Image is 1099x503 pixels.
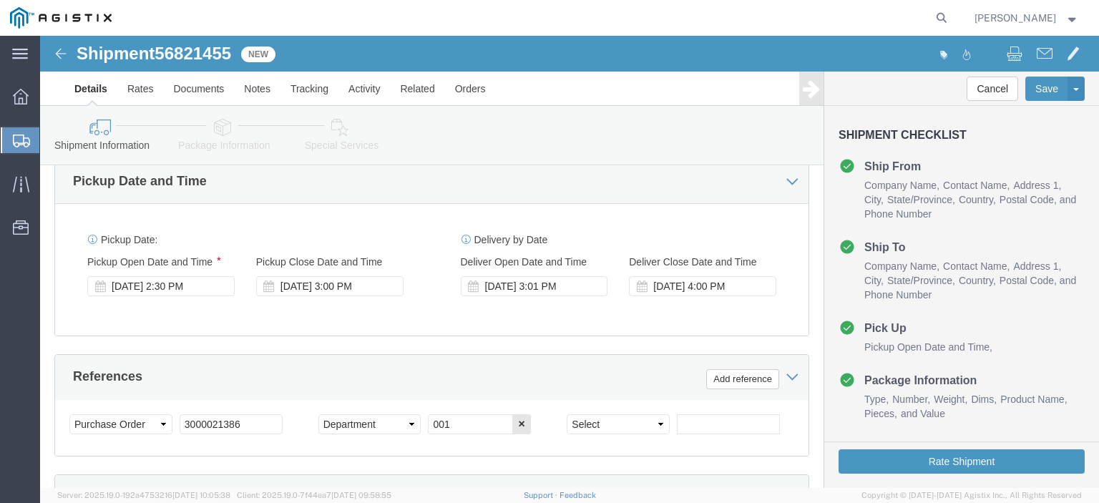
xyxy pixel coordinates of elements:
iframe: FS Legacy Container [40,36,1099,488]
span: Copyright © [DATE]-[DATE] Agistix Inc., All Rights Reserved [861,489,1082,502]
span: [DATE] 09:58:55 [331,491,391,499]
a: Support [524,491,560,499]
a: Feedback [560,491,596,499]
span: Mansi Somaiya [975,10,1056,26]
span: [DATE] 10:05:38 [172,491,230,499]
button: [PERSON_NAME] [974,9,1080,26]
span: Server: 2025.19.0-192a4753216 [57,491,230,499]
span: Client: 2025.19.0-7f44ea7 [237,491,391,499]
img: logo [10,7,112,29]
